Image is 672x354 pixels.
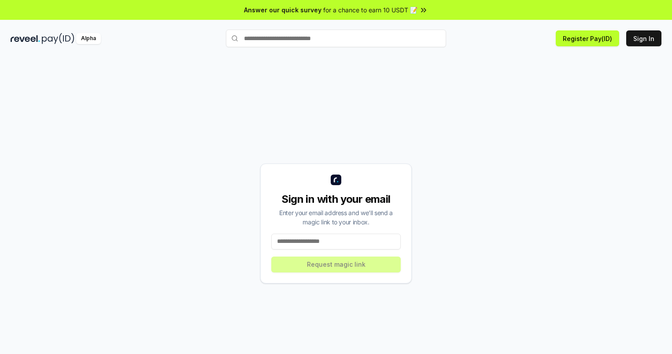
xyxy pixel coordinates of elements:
div: Sign in with your email [271,192,401,206]
div: Enter your email address and we’ll send a magic link to your inbox. [271,208,401,227]
button: Sign In [626,30,661,46]
img: reveel_dark [11,33,40,44]
span: for a chance to earn 10 USDT 📝 [323,5,417,15]
button: Register Pay(ID) [556,30,619,46]
img: logo_small [331,175,341,185]
img: pay_id [42,33,74,44]
div: Alpha [76,33,101,44]
span: Answer our quick survey [244,5,321,15]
